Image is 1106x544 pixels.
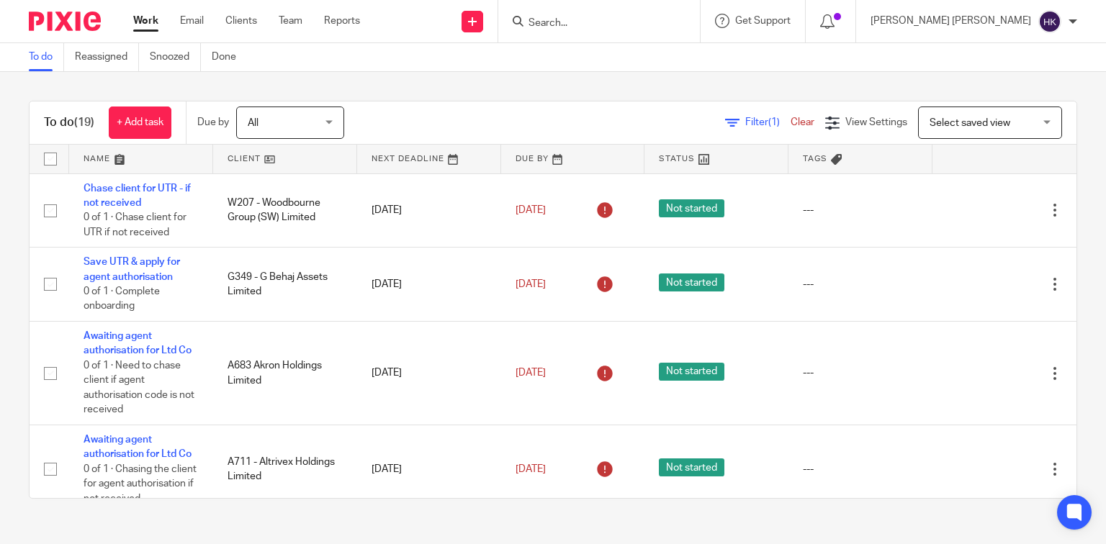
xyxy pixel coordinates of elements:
[357,425,501,514] td: [DATE]
[745,117,791,127] span: Filter
[279,14,302,28] a: Team
[44,115,94,130] h1: To do
[845,117,907,127] span: View Settings
[659,363,724,381] span: Not started
[803,155,827,163] span: Tags
[659,199,724,217] span: Not started
[74,117,94,128] span: (19)
[803,462,918,476] div: ---
[150,43,201,71] a: Snoozed
[1038,10,1061,33] img: svg%3E
[516,205,546,215] span: [DATE]
[84,212,186,237] span: 0 of 1 · Chase client for UTR if not received
[659,458,724,476] span: Not started
[248,118,258,128] span: All
[324,14,360,28] a: Reports
[735,16,791,26] span: Get Support
[213,425,357,514] td: A711 - Altrivex Holdings Limited
[357,322,501,425] td: [DATE]
[213,248,357,322] td: G349 - G Behaj Assets Limited
[871,14,1031,28] p: [PERSON_NAME] [PERSON_NAME]
[212,43,247,71] a: Done
[213,173,357,248] td: W207 - Woodbourne Group (SW) Limited
[659,273,724,291] span: Not started
[930,118,1010,128] span: Select saved view
[768,117,780,127] span: (1)
[357,173,501,248] td: [DATE]
[197,115,229,130] p: Due by
[84,257,180,281] a: Save UTR & apply for agent authorisation
[84,435,192,459] a: Awaiting agent authorisation for Ltd Co
[516,464,546,474] span: [DATE]
[516,368,546,378] span: [DATE]
[527,17,657,30] input: Search
[213,322,357,425] td: A683 Akron Holdings Limited
[109,106,171,139] a: + Add task
[84,183,191,208] a: Chase client for UTR - if not received
[29,43,64,71] a: To do
[84,286,160,312] span: 0 of 1 · Complete onboarding
[84,331,192,355] a: Awaiting agent authorisation for Ltd Co
[803,203,918,217] div: ---
[803,277,918,291] div: ---
[133,14,158,28] a: Work
[180,14,204,28] a: Email
[516,279,546,289] span: [DATE]
[225,14,257,28] a: Clients
[84,464,197,504] span: 0 of 1 · Chasing the client for agent authorisation if not received
[29,12,101,31] img: Pixie
[75,43,139,71] a: Reassigned
[791,117,814,127] a: Clear
[357,248,501,322] td: [DATE]
[803,366,918,380] div: ---
[84,361,194,415] span: 0 of 1 · Need to chase client if agent authorisation code is not received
